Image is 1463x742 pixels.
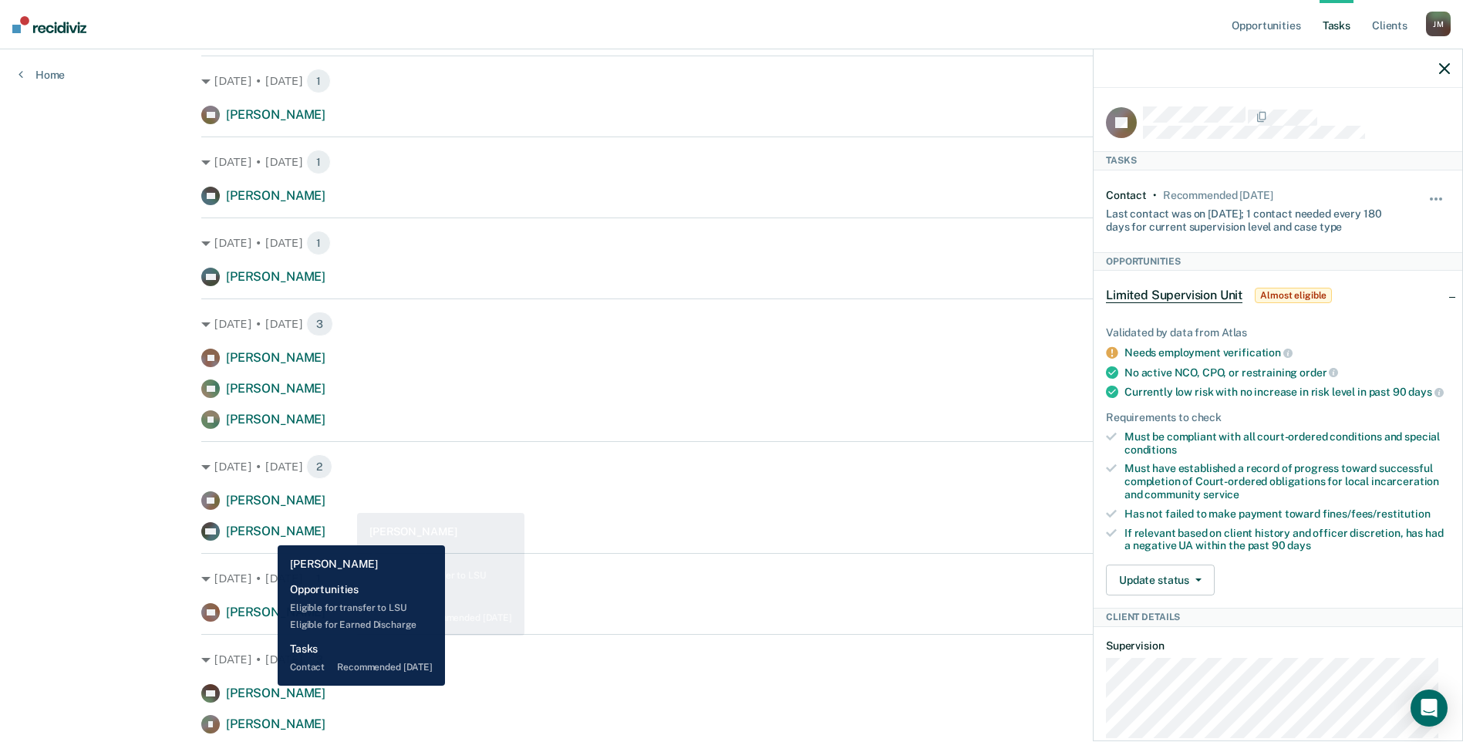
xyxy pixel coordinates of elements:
[1124,385,1450,399] div: Currently low risk with no increase in risk level in past 90
[1287,539,1310,551] span: days
[1094,608,1462,626] div: Client Details
[226,107,325,122] span: [PERSON_NAME]
[1124,430,1450,457] div: Must be compliant with all court-ordered conditions and special conditions
[306,150,331,174] span: 1
[201,454,1262,479] div: [DATE] • [DATE]
[1094,252,1462,271] div: Opportunities
[12,16,86,33] img: Recidiviz
[201,566,1262,591] div: [DATE] • [DATE]
[1408,386,1443,398] span: days
[201,231,1262,255] div: [DATE] • [DATE]
[1255,288,1332,303] span: Almost eligible
[306,69,331,93] span: 1
[1323,508,1431,520] span: fines/fees/restitution
[306,566,331,591] span: 1
[1106,639,1450,653] dt: Supervision
[226,493,325,508] span: [PERSON_NAME]
[1106,201,1393,234] div: Last contact was on [DATE]; 1 contact needed every 180 days for current supervision level and cas...
[226,605,325,619] span: [PERSON_NAME]
[1106,565,1215,595] button: Update status
[1300,366,1338,379] span: order
[1106,189,1147,202] div: Contact
[201,150,1262,174] div: [DATE] • [DATE]
[1106,326,1450,339] div: Validated by data from Atlas
[1094,271,1462,320] div: Limited Supervision UnitAlmost eligible
[201,312,1262,336] div: [DATE] • [DATE]
[201,647,1262,672] div: [DATE] • [DATE]
[1124,527,1450,553] div: If relevant based on client history and officer discretion, has had a negative UA within the past 90
[1163,189,1273,202] div: Recommended in 6 days
[1094,151,1462,170] div: Tasks
[1124,462,1450,501] div: Must have established a record of progress toward successful completion of Court-ordered obligati...
[1153,189,1157,202] div: •
[1124,508,1450,521] div: Has not failed to make payment toward
[226,269,325,284] span: [PERSON_NAME]
[226,524,325,538] span: [PERSON_NAME]
[306,231,331,255] span: 1
[201,69,1262,93] div: [DATE] • [DATE]
[226,350,325,365] span: [PERSON_NAME]
[1124,366,1450,379] div: No active NCO, CPO, or restraining
[226,188,325,203] span: [PERSON_NAME]
[226,717,325,731] span: [PERSON_NAME]
[226,412,325,427] span: [PERSON_NAME]
[1106,411,1450,424] div: Requirements to check
[1426,12,1451,36] div: J M
[306,454,332,479] span: 2
[19,68,65,82] a: Home
[1411,690,1448,727] div: Open Intercom Messenger
[306,647,333,672] span: 3
[226,686,325,700] span: [PERSON_NAME]
[1203,488,1239,501] span: service
[1106,288,1242,303] span: Limited Supervision Unit
[306,312,333,336] span: 3
[1124,346,1450,359] div: Needs employment verification
[226,381,325,396] span: [PERSON_NAME]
